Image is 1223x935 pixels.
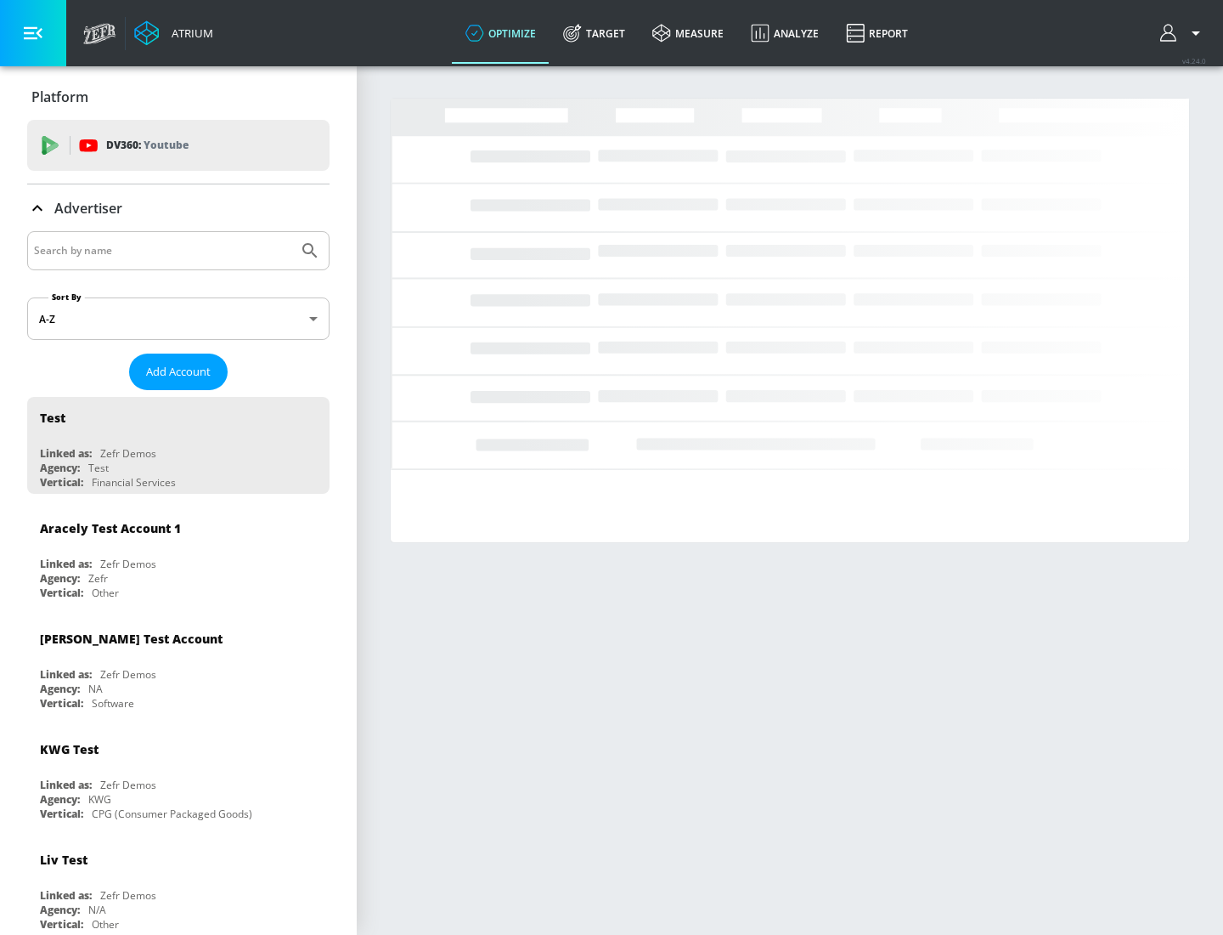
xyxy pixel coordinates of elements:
div: Zefr Demos [100,557,156,571]
div: Test [40,410,65,426]
p: DV360: [106,136,189,155]
div: [PERSON_NAME] Test AccountLinked as:Zefr DemosAgency:NAVertical:Software [27,618,330,715]
div: Platform [27,73,330,121]
div: Other [92,586,119,600]
div: Financial Services [92,475,176,490]
div: Zefr Demos [100,667,156,682]
div: Linked as: [40,446,92,461]
div: Advertiser [27,184,330,232]
div: DV360: Youtube [27,120,330,171]
div: Zefr Demos [100,888,156,903]
div: KWG TestLinked as:Zefr DemosAgency:KWGVertical:CPG (Consumer Packaged Goods) [27,728,330,825]
a: Report [832,3,921,64]
a: Analyze [737,3,832,64]
div: A-Z [27,297,330,340]
div: KWG [88,792,111,807]
div: N/A [88,903,106,917]
div: NA [88,682,103,696]
div: Liv Test [40,852,87,868]
div: Agency: [40,461,80,475]
div: Linked as: [40,667,92,682]
div: Agency: [40,792,80,807]
div: Vertical: [40,807,83,821]
div: TestLinked as:Zefr DemosAgency:TestVertical:Financial Services [27,397,330,494]
div: Agency: [40,682,80,696]
a: optimize [452,3,550,64]
div: CPG (Consumer Packaged Goods) [92,807,252,821]
div: Zefr [88,571,108,586]
div: Vertical: [40,917,83,932]
a: measure [639,3,737,64]
div: Linked as: [40,557,92,571]
span: v 4.24.0 [1182,56,1206,65]
div: Atrium [165,25,213,41]
span: Add Account [146,362,211,382]
div: Zefr Demos [100,778,156,792]
div: Agency: [40,571,80,586]
div: Vertical: [40,475,83,490]
div: Aracely Test Account 1Linked as:Zefr DemosAgency:ZefrVertical:Other [27,507,330,604]
div: Other [92,917,119,932]
div: Software [92,696,134,711]
div: KWG Test [40,741,99,757]
a: Atrium [134,20,213,46]
p: Advertiser [54,199,122,218]
div: [PERSON_NAME] Test Account [40,631,223,647]
label: Sort By [48,292,85,303]
p: Youtube [144,136,189,154]
div: Zefr Demos [100,446,156,461]
div: Linked as: [40,778,92,792]
div: Aracely Test Account 1 [40,520,181,536]
div: Vertical: [40,586,83,600]
input: Search by name [34,240,291,262]
div: Test [88,461,109,475]
p: Platform [31,88,88,106]
button: Add Account [129,354,228,390]
div: Vertical: [40,696,83,711]
div: Agency: [40,903,80,917]
a: Target [550,3,639,64]
div: Linked as: [40,888,92,903]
